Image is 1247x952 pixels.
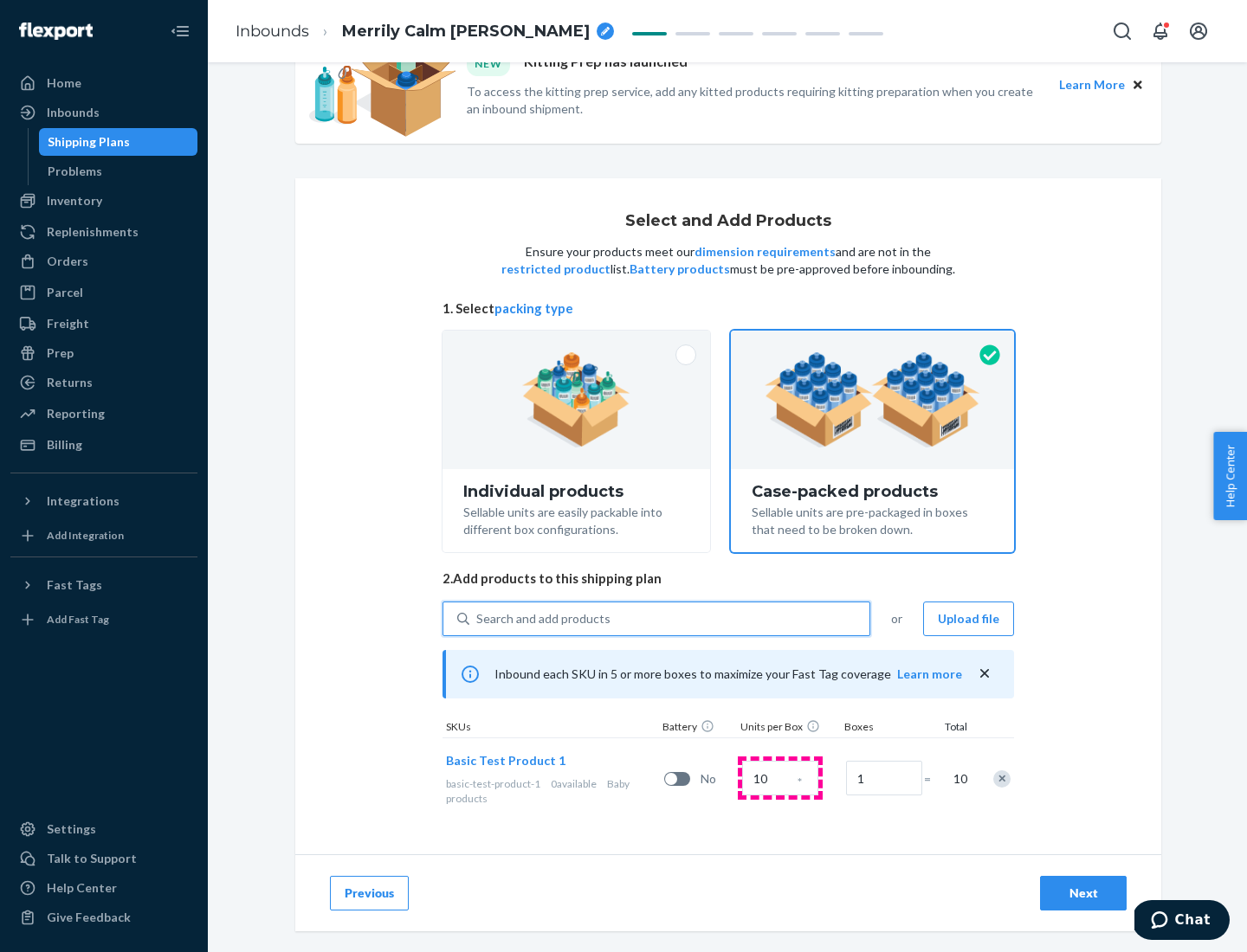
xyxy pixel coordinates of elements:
[551,777,597,790] span: 0 available
[10,904,197,931] button: Give Feedback
[1055,884,1112,902] div: Next
[47,223,139,241] div: Replenishments
[47,253,88,270] div: Orders
[10,99,197,126] a: Inbounds
[446,777,540,790] span: basic-test-product-1
[47,284,83,301] div: Parcel
[752,500,993,538] div: Sellable units are pre-packaged in boxes that need to be broken down.
[47,374,93,391] div: Returns
[476,610,611,627] div: Search and add products
[1213,432,1247,520] button: Help Center
[10,400,197,428] a: Reporting
[47,492,120,510] div: Integrations
[236,22,309,41] a: Inbounds
[47,315,89,332] div: Freight
[10,571,197,599] button: Fast Tags
[10,606,197,634] a: Add Fast Tag
[923,601,1014,636] button: Upload file
[342,21,590,43] span: Merrily Calm Ruff
[330,876,409,910] button: Previous
[443,650,1014,698] div: Inbound each SKU in 5 or more boxes to maximize your Fast Tag coverage
[19,23,93,40] img: Flexport logo
[39,158,198,185] a: Problems
[47,909,131,926] div: Give Feedback
[47,344,74,362] div: Prep
[47,576,102,594] div: Fast Tags
[10,815,197,843] a: Settings
[630,261,730,278] button: Battery products
[47,850,137,867] div: Talk to Support
[1105,14,1140,48] button: Open Search Box
[443,299,1014,318] span: 1. Select
[841,719,927,737] div: Boxes
[897,666,962,683] button: Learn more
[446,752,565,769] button: Basic Test Product 1
[463,483,689,500] div: Individual products
[10,369,197,396] a: Returns
[742,761,818,795] input: Case Quantity
[10,279,197,306] a: Parcel
[10,310,197,338] a: Freight
[443,569,1014,588] span: 2. Add products to this shipping plan
[446,753,565,768] span: Basic Test Product 1
[10,845,197,872] button: Talk to Support
[625,213,831,230] h1: Select and Add Products
[10,487,197,515] button: Integrations
[1128,75,1147,94] button: Close
[501,261,611,278] button: restricted product
[10,218,197,246] a: Replenishments
[10,69,197,97] a: Home
[10,339,197,367] a: Prep
[467,52,510,75] div: NEW
[47,528,124,543] div: Add Integration
[701,770,735,788] span: No
[659,719,737,737] div: Battery
[446,776,657,806] div: Baby products
[10,874,197,902] a: Help Center
[927,719,971,737] div: Total
[1059,75,1125,94] button: Learn More
[47,405,105,422] div: Reporting
[47,879,117,897] div: Help Center
[846,761,922,795] input: Number of boxes
[522,352,630,447] img: individual-pack.facf35554cb0f1810c75b2bd6df2d64e.png
[1040,876,1127,910] button: Next
[737,719,841,737] div: Units per Box
[500,243,957,278] p: Ensure your products meet our and are not in the list. must be pre-approved before inbounding.
[47,104,100,121] div: Inbounds
[524,52,688,75] p: Kitting Prep has launched
[950,770,967,788] span: 10
[48,133,130,151] div: Shipping Plans
[467,83,1043,118] p: To access the kitting prep service, add any kitted products requiring kitting preparation when yo...
[47,192,102,209] div: Inventory
[10,431,197,459] a: Billing
[10,248,197,275] a: Orders
[1181,14,1216,48] button: Open account menu
[10,187,197,215] a: Inventory
[752,483,993,500] div: Case-packed products
[222,6,628,57] ol: breadcrumbs
[765,352,980,447] img: case-pack.59cecea509d18c883b923b81aeac6d0b.png
[47,820,96,838] div: Settings
[47,74,81,92] div: Home
[163,14,197,48] button: Close Navigation
[443,719,659,737] div: SKUs
[924,770,941,788] span: =
[891,610,902,627] span: or
[47,436,82,453] div: Billing
[494,299,573,318] button: packing type
[47,612,109,627] div: Add Fast Tag
[695,243,836,261] button: dimension requirements
[48,163,102,180] div: Problems
[10,522,197,550] a: Add Integration
[976,665,993,683] button: close
[39,128,198,156] a: Shipping Plans
[463,500,689,538] div: Sellable units are easily packable into different box configurations.
[993,770,1011,788] div: Remove Item
[1134,900,1230,943] iframe: Opens a widget where you can chat to one of our agents
[1143,14,1178,48] button: Open notifications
